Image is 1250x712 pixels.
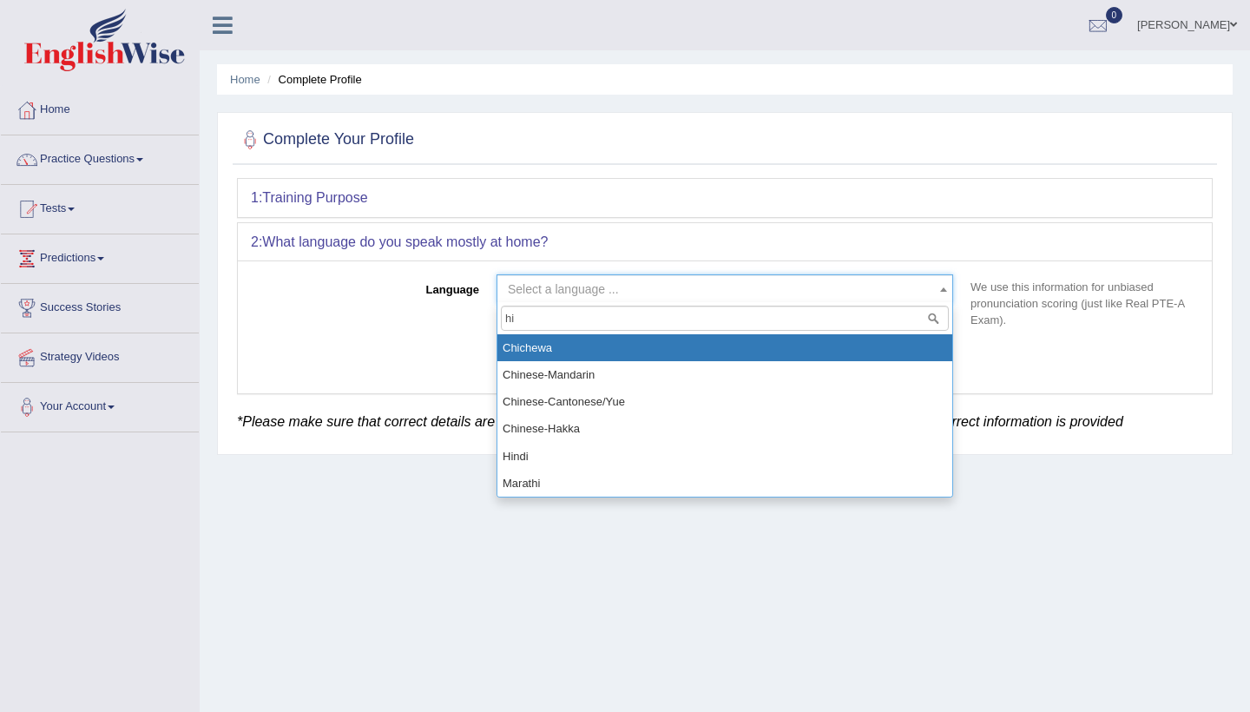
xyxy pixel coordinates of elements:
[497,443,952,470] li: Hindi
[262,234,548,249] b: What language do you speak mostly at home?
[497,388,952,415] li: Chinese-Cantonese/Yue
[1,284,199,327] a: Success Stories
[238,223,1212,261] div: 2:
[238,179,1212,217] div: 1:
[230,73,260,86] a: Home
[251,274,488,298] label: Language
[962,279,1199,328] p: We use this information for unbiased pronunciation scoring (just like Real PTE-A Exam).
[1,383,199,426] a: Your Account
[1,333,199,377] a: Strategy Videos
[262,190,367,205] b: Training Purpose
[263,71,361,88] li: Complete Profile
[497,334,952,361] li: Chichewa
[1,185,199,228] a: Tests
[1,135,199,179] a: Practice Questions
[237,127,414,153] h2: Complete Your Profile
[1,86,199,129] a: Home
[1106,7,1123,23] span: 0
[508,282,619,296] span: Select a language ...
[237,414,1123,429] em: *Please make sure that correct details are provided. English Wise reserves the rights to block th...
[1,234,199,278] a: Predictions
[497,361,952,388] li: Chinese-Mandarin
[497,470,952,497] li: Marathi
[497,415,952,442] li: Chinese-Hakka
